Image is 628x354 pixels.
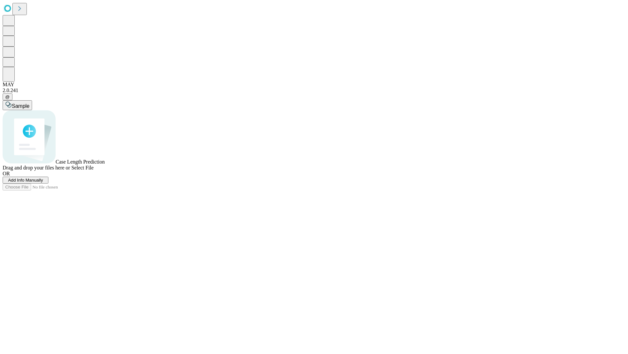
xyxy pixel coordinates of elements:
button: @ [3,93,12,100]
span: @ [5,94,10,99]
span: Sample [12,103,29,109]
button: Add Info Manually [3,177,48,184]
span: OR [3,171,10,176]
span: Select File [71,165,94,170]
span: Drag and drop your files here or [3,165,70,170]
span: Add Info Manually [8,178,43,183]
div: MAY [3,82,625,88]
button: Sample [3,100,32,110]
div: 2.0.241 [3,88,625,93]
span: Case Length Prediction [56,159,105,165]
